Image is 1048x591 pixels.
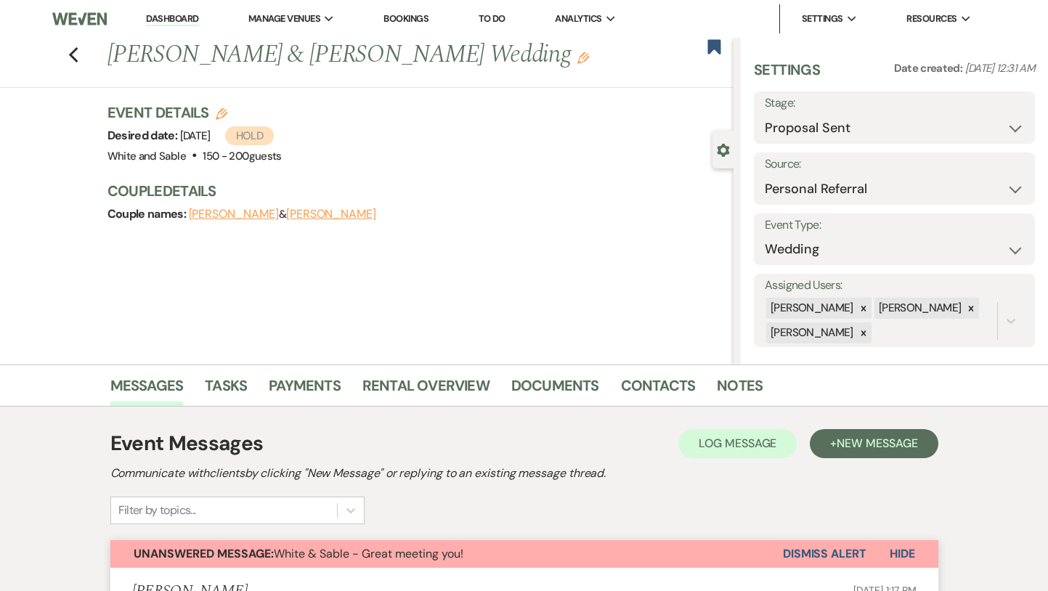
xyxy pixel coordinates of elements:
span: Analytics [555,12,601,26]
span: Hide [890,546,915,561]
span: White & Sable - Great meeting you! [134,546,463,561]
button: [PERSON_NAME] [189,208,279,220]
h3: Event Details [107,102,282,123]
button: +New Message [810,429,938,458]
a: Rental Overview [362,374,490,406]
a: Payments [269,374,341,406]
button: Edit [577,51,589,64]
span: & [189,207,376,221]
h3: Couple Details [107,181,720,201]
span: Couple names: [107,206,189,221]
label: Source: [765,154,1024,175]
a: Dashboard [146,12,198,26]
a: Tasks [205,374,247,406]
h1: [PERSON_NAME] & [PERSON_NAME] Wedding [107,38,603,73]
button: Dismiss Alert [783,540,866,568]
button: Close lead details [717,142,730,156]
span: White and Sable [107,149,186,163]
span: Settings [802,12,843,26]
div: [PERSON_NAME] [766,298,856,319]
span: 150 - 200 guests [203,149,281,163]
h2: Communicate with clients by clicking "New Message" or replying to an existing message thread. [110,465,938,482]
div: [PERSON_NAME] [874,298,964,319]
a: Bookings [383,12,428,25]
label: Stage: [765,93,1024,114]
a: Notes [717,374,763,406]
span: Manage Venues [248,12,320,26]
span: Resources [906,12,956,26]
strong: Unanswered Message: [134,546,274,561]
div: Filter by topics... [118,502,196,519]
span: [DATE] [180,129,275,143]
label: Assigned Users: [765,275,1024,296]
span: Date created: [894,61,965,76]
span: Log Message [699,436,776,451]
button: Hide [866,540,938,568]
a: Messages [110,374,184,406]
a: Contacts [621,374,696,406]
span: Hold [225,126,274,145]
a: Documents [511,374,599,406]
h1: Event Messages [110,428,264,459]
label: Event Type: [765,215,1024,236]
span: [DATE] 12:31 AM [965,61,1035,76]
button: Log Message [678,429,797,458]
span: Desired date: [107,128,180,143]
a: To Do [479,12,505,25]
button: Unanswered Message:White & Sable - Great meeting you! [110,540,783,568]
div: [PERSON_NAME] [766,322,856,343]
button: [PERSON_NAME] [286,208,376,220]
h3: Settings [754,60,820,91]
span: New Message [837,436,917,451]
img: Weven Logo [52,4,107,34]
